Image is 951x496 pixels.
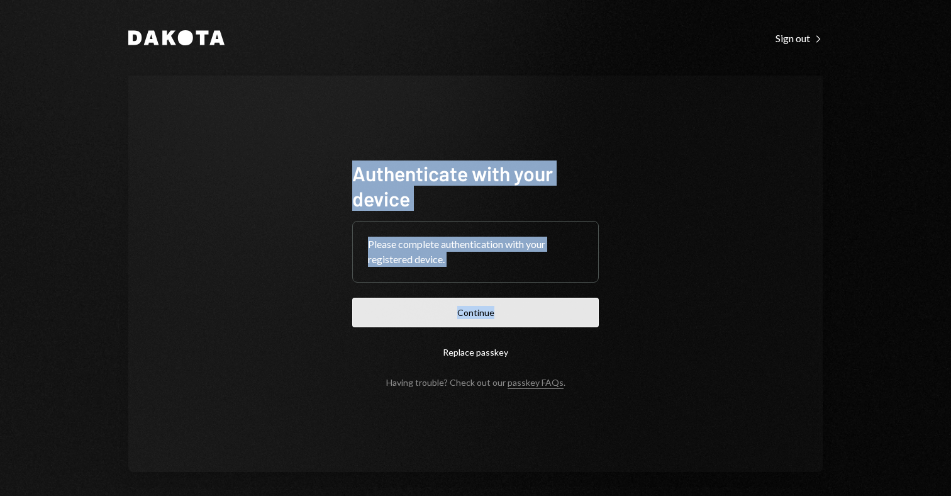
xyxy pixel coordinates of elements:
h1: Authenticate with your device [352,161,599,211]
div: Sign out [776,32,823,45]
button: Replace passkey [352,337,599,367]
a: passkey FAQs [508,377,564,389]
div: Please complete authentication with your registered device. [368,237,583,267]
button: Continue [352,298,599,327]
div: Having trouble? Check out our . [386,377,565,388]
a: Sign out [776,31,823,45]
